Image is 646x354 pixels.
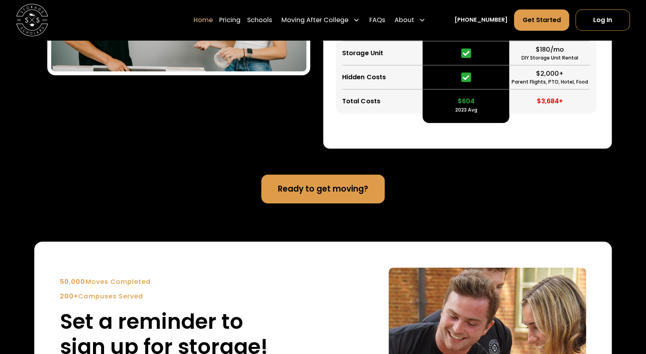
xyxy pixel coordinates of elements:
strong: 50,000 [60,277,85,286]
div: Parent Flights, PTO, Hotel, Food [511,78,588,86]
a: Log In [575,9,630,31]
a: FAQs [369,9,385,31]
strong: 200+ [60,292,78,301]
div: $180/mo [535,45,564,54]
div: Total Costs [342,97,380,106]
div: About [391,9,429,31]
div: 2023 Avg [455,106,477,114]
div: Hidden Costs [342,73,385,82]
a: Schools [247,9,272,31]
div: Moves Completed [60,277,356,287]
a: Home [194,9,213,31]
div: $2,000+ [536,69,563,78]
img: Storage Scholars main logo [16,4,48,36]
a: [PHONE_NUMBER] [454,16,508,24]
div: Campuses Served [60,292,356,301]
div: About [395,15,414,25]
a: Get Started [514,9,569,31]
div: DIY Storage Unit Rental [521,54,578,61]
div: $3,684+ [536,97,562,106]
a: Pricing [219,9,240,31]
a: Ready to get moving? [261,175,384,203]
div: Moving After College [278,9,363,31]
div: Storage Unit [342,48,383,58]
div: $604 [458,97,475,106]
div: Moving After College [281,15,348,25]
